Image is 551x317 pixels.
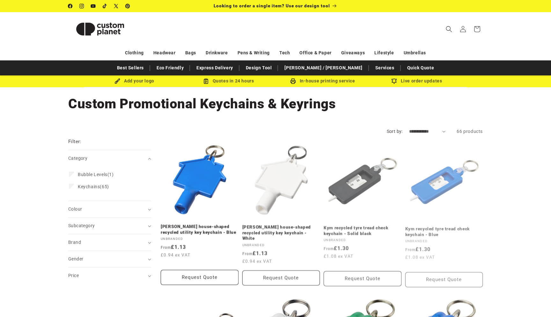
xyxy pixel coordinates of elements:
span: Keychains [78,184,100,189]
a: Design Tool [243,62,275,73]
summary: Subcategory (0 selected) [68,218,151,234]
a: [PERSON_NAME] / [PERSON_NAME] [281,62,365,73]
button: Request Quote [161,269,239,284]
div: Live order updates [370,77,464,85]
summary: Gender (0 selected) [68,251,151,267]
a: Clothing [125,47,144,58]
a: Headwear [153,47,176,58]
span: Gender [68,256,83,261]
a: Office & Paper [299,47,331,58]
span: 66 products [457,129,483,134]
a: Pens & Writing [238,47,270,58]
a: [PERSON_NAME] house-shaped recycled utility key keychain - White [242,223,320,240]
a: Kym recycled tyre tread check keychain - Solid black [324,223,401,234]
img: Brush Icon [114,78,120,84]
a: Lifestyle [374,47,394,58]
img: In-house printing [290,78,296,84]
a: Bags [185,47,196,58]
a: Custom Planet [66,12,135,46]
a: Quick Quote [404,62,437,73]
a: Umbrellas [404,47,426,58]
a: Eco Friendly [153,62,187,73]
img: Order updates [391,78,397,84]
iframe: Chat Widget [519,286,551,317]
button: Request Quote [405,269,483,284]
summary: Search [442,22,456,36]
a: Express Delivery [193,62,236,73]
span: Category [68,156,87,161]
span: Subcategory [68,223,95,228]
a: Giveaways [341,47,365,58]
button: Request Quote [324,269,401,284]
div: Quotes in 24 hours [181,77,275,85]
h1: Custom Promotional Keychains & Keyrings [68,95,483,112]
span: (1) [78,172,114,177]
label: Sort by: [387,129,403,134]
span: Price [68,273,79,278]
a: Services [372,62,398,73]
div: In-house printing service [275,77,370,85]
summary: Colour (0 selected) [68,201,151,217]
summary: Brand (0 selected) [68,234,151,251]
span: (65) [78,184,109,189]
span: Brand [68,240,81,245]
a: Best Sellers [114,62,147,73]
button: Request Quote [242,269,320,284]
img: Order Updates Icon [203,78,209,84]
summary: Category (0 selected) [68,150,151,166]
summary: Price [68,267,151,284]
a: Tech [279,47,290,58]
span: Colour [68,206,82,212]
a: Drinkware [206,47,228,58]
img: Custom Planet [68,15,132,43]
a: Kym recycled tyre tread check keychain - Blue [405,223,483,234]
h2: Filter: [68,138,81,145]
span: Looking to order a single item? Use our design tool [214,3,330,8]
a: [PERSON_NAME] house-shaped recycled utility key keychain - Blue [161,223,239,234]
span: Bubble Levels [78,172,107,177]
div: Add your logo [87,77,181,85]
